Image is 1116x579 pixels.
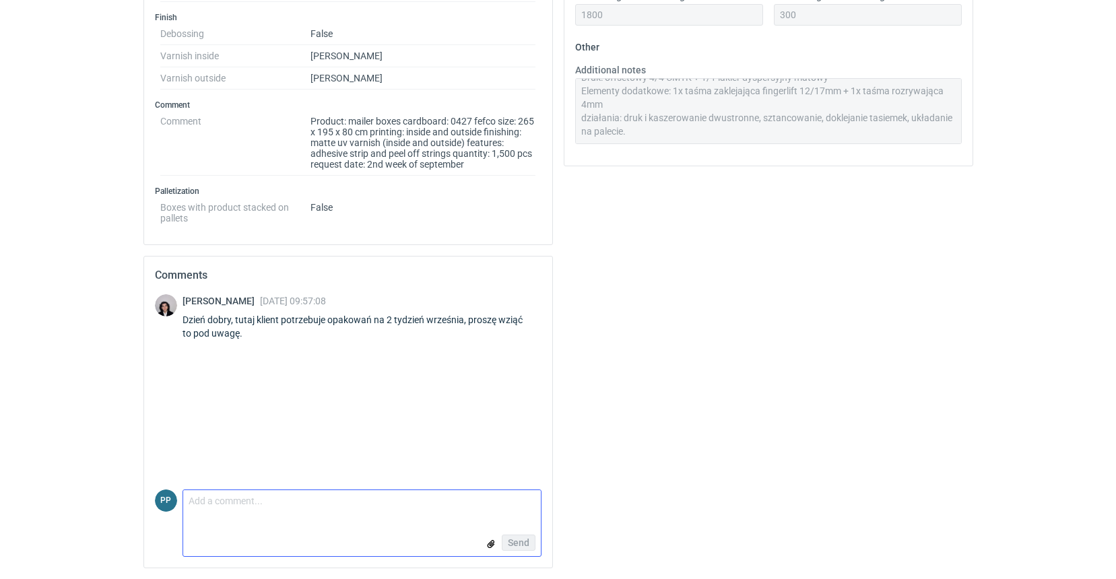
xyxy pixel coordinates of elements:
[155,12,541,23] h3: Finish
[310,45,536,67] dd: [PERSON_NAME]
[160,197,310,224] dt: Boxes with product stacked on pallets
[160,67,310,90] dt: Varnish outside
[155,294,177,316] img: Sebastian Markut
[260,296,326,306] span: [DATE] 09:57:08
[155,489,177,512] figcaption: PP
[575,78,962,144] textarea: ZO.25PP0399 (CBEI-1) Surowiec: 2W E 2*brązowa 295g (140/120) +2x GD2 210g Druk: offsetowy 4/4 CMY...
[155,100,541,110] h3: Comment
[183,313,541,340] div: Dzień dobry, tutaj klient potrzebuje opakowań na 2 tydzień września, proszę wziąć to pod uwagę.
[310,197,536,224] dd: False
[575,63,646,77] label: Additional notes
[310,67,536,90] dd: [PERSON_NAME]
[160,23,310,45] dt: Debossing
[310,23,536,45] dd: False
[155,489,177,512] div: Paweł Puch
[508,538,529,547] span: Send
[575,36,599,53] legend: Other
[502,535,535,551] button: Send
[160,45,310,67] dt: Varnish inside
[183,296,260,306] span: [PERSON_NAME]
[155,267,541,283] h2: Comments
[310,110,536,176] dd: Product: mailer boxes cardboard: 0427 fefco size: 265 x 195 x 80 cm printing: inside and outside ...
[160,110,310,176] dt: Comment
[155,186,541,197] h3: Palletization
